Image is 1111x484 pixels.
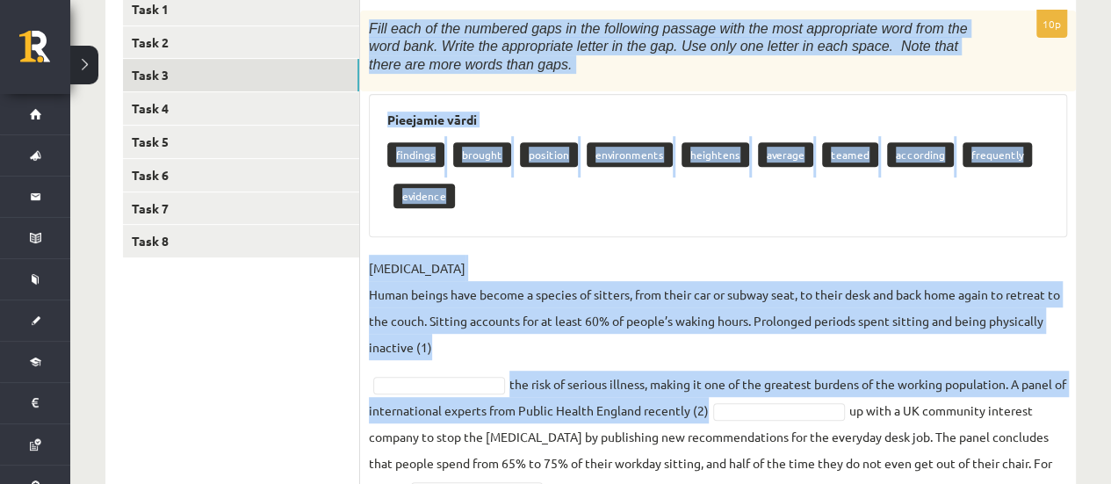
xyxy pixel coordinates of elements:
[387,142,444,167] p: findings
[123,159,359,191] a: Task 6
[887,142,954,167] p: according
[758,142,813,167] p: average
[369,255,1067,360] p: [MEDICAL_DATA] Human beings have become a species of sitters, from their car or subway seat, to t...
[1036,10,1067,38] p: 10p
[123,26,359,59] a: Task 2
[393,184,455,208] p: evidence
[123,92,359,125] a: Task 4
[123,225,359,257] a: Task 8
[123,192,359,225] a: Task 7
[587,142,673,167] p: environments
[369,21,967,72] span: Fill each of the numbered gaps in the following passage with the most appropriate word from the w...
[19,31,70,75] a: Rīgas 1. Tālmācības vidusskola
[123,59,359,91] a: Task 3
[822,142,878,167] p: teamed
[682,142,749,167] p: heightens
[123,126,359,158] a: Task 5
[520,142,578,167] p: position
[963,142,1032,167] p: frequently
[453,142,511,167] p: brought
[387,112,1049,127] h3: Pieejamie vārdi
